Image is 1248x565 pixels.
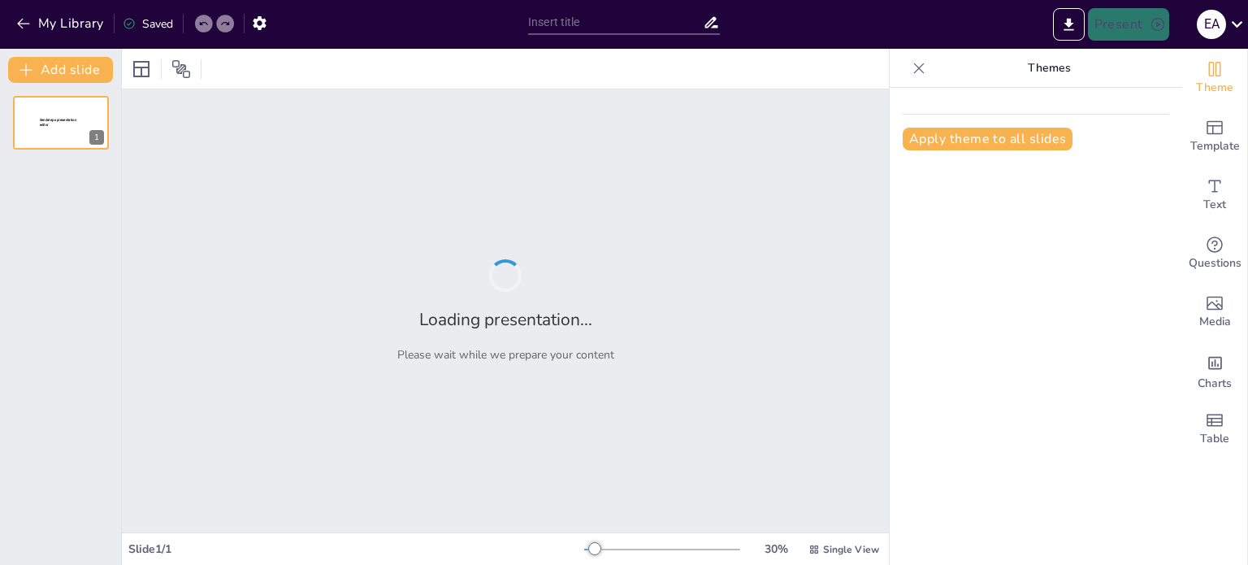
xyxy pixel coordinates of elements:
[171,59,191,79] span: Position
[128,541,584,557] div: Slide 1 / 1
[1182,224,1247,283] div: Get real-time input from your audience
[1196,79,1233,97] span: Theme
[1088,8,1169,41] button: Present
[932,49,1166,88] p: Themes
[756,541,795,557] div: 30 %
[397,347,614,363] p: Please wait while we prepare your content
[1189,254,1241,272] span: Questions
[903,128,1072,150] button: Apply theme to all slides
[528,11,703,34] input: Insert title
[419,308,592,331] h2: Loading presentation...
[1197,8,1226,41] button: E A
[1182,400,1247,459] div: Add a table
[13,96,109,150] div: 1
[1197,10,1226,39] div: E A
[1203,196,1226,214] span: Text
[1190,137,1240,155] span: Template
[1199,313,1231,331] span: Media
[1200,430,1229,448] span: Table
[40,118,76,127] span: Sendsteps presentation editor
[1182,107,1247,166] div: Add ready made slides
[1053,8,1085,41] button: Export to PowerPoint
[1182,283,1247,341] div: Add images, graphics, shapes or video
[1182,49,1247,107] div: Change the overall theme
[89,130,104,145] div: 1
[8,57,113,83] button: Add slide
[823,543,879,556] span: Single View
[123,16,173,32] div: Saved
[128,56,154,82] div: Layout
[1182,341,1247,400] div: Add charts and graphs
[1198,375,1232,393] span: Charts
[12,11,110,37] button: My Library
[1182,166,1247,224] div: Add text boxes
